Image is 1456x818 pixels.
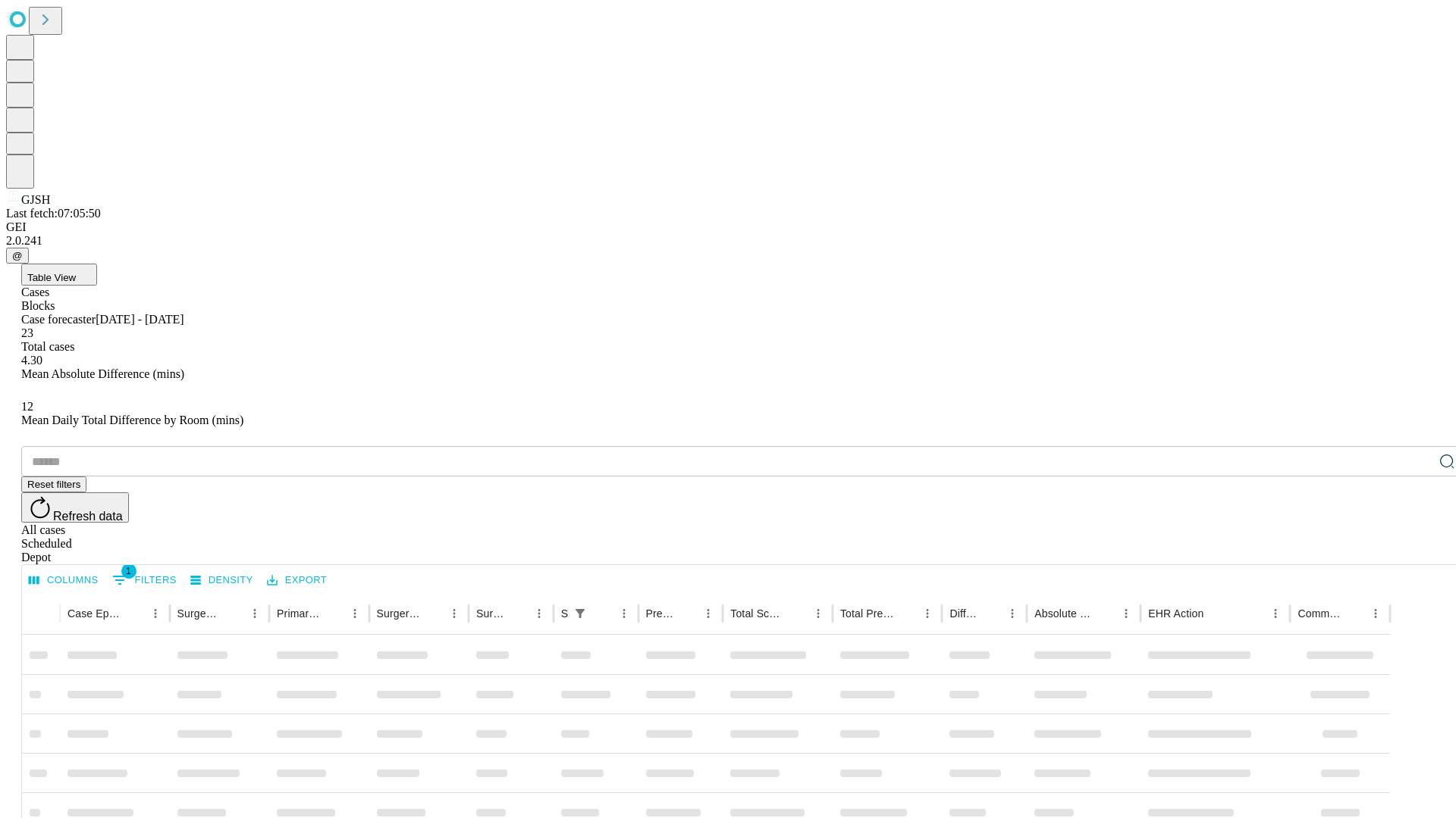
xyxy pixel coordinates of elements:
button: Sort [124,603,145,624]
button: Menu [1116,603,1137,624]
div: GEI [6,220,1450,234]
div: Difference [949,607,979,620]
div: Primary Service [277,607,321,620]
button: Export [263,569,331,592]
div: Case Epic Id [67,607,122,620]
span: 1 [121,564,136,579]
button: Sort [592,603,613,624]
div: Scheduled In Room Duration [561,607,568,620]
span: 23 [21,326,33,339]
button: Menu [1002,603,1023,624]
div: 1 active filter [570,603,591,624]
div: Surgery Date [476,607,506,620]
span: Total cases [21,340,74,353]
span: Refresh data [53,510,123,523]
button: Menu [145,603,166,624]
button: Sort [676,603,698,624]
div: Predicted In Room Duration [646,607,676,620]
button: Sort [323,603,344,624]
span: 4.30 [21,354,42,367]
button: Sort [896,603,917,624]
button: Refresh data [21,492,129,523]
button: @ [6,248,29,264]
div: Surgeon Name [177,607,221,620]
span: 12 [21,400,33,413]
span: Reset filters [27,479,80,490]
span: Case forecaster [21,313,96,326]
span: [DATE] - [DATE] [96,313,184,326]
button: Sort [1344,603,1365,624]
button: Menu [1265,603,1286,624]
button: Sort [786,603,808,624]
button: Select columns [25,569,102,592]
button: Density [187,569,257,592]
button: Table View [21,264,97,286]
span: Last fetch: 07:05:50 [6,207,101,220]
button: Menu [613,603,635,624]
div: Comments [1298,607,1341,620]
button: Sort [223,603,244,624]
span: @ [12,250,23,261]
div: 2.0.241 [6,234,1450,248]
button: Reset filters [21,476,86,492]
div: Absolute Difference [1034,607,1093,620]
span: Mean Daily Total Difference by Room (mins) [21,414,243,426]
div: Total Scheduled Duration [730,607,785,620]
button: Menu [344,603,366,624]
button: Sort [507,603,529,624]
div: Surgery Name [377,607,421,620]
button: Menu [698,603,719,624]
button: Menu [529,603,550,624]
button: Sort [1094,603,1116,624]
button: Show filters [108,568,180,592]
button: Sort [1205,603,1226,624]
button: Menu [244,603,265,624]
button: Sort [981,603,1002,624]
button: Sort [422,603,444,624]
button: Menu [444,603,465,624]
div: Total Predicted Duration [840,607,895,620]
div: EHR Action [1148,607,1203,620]
button: Menu [917,603,938,624]
span: GJSH [21,193,50,206]
button: Menu [1365,603,1386,624]
button: Show filters [570,603,591,624]
span: Mean Absolute Difference (mins) [21,367,184,380]
span: Table View [27,272,76,283]
button: Menu [808,603,829,624]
